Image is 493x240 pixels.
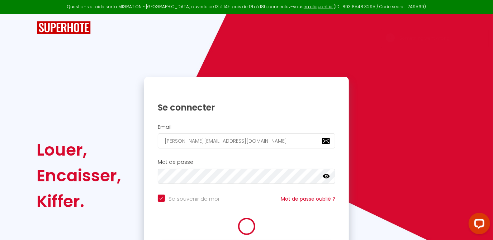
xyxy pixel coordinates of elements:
[304,4,333,10] a: en cliquant ici
[399,35,481,42] div: Something went wrong
[37,21,91,34] img: SuperHote logo
[37,163,122,188] div: Encaisser,
[281,195,335,202] a: Mot de passe oublié ?
[158,102,336,113] h1: Se connecter
[37,137,122,163] div: Louer,
[158,124,336,130] h2: Email
[463,210,493,240] iframe: LiveChat chat widget
[158,159,336,165] h2: Mot de passe
[37,188,122,214] div: Kiffer.
[158,133,336,148] input: Ton Email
